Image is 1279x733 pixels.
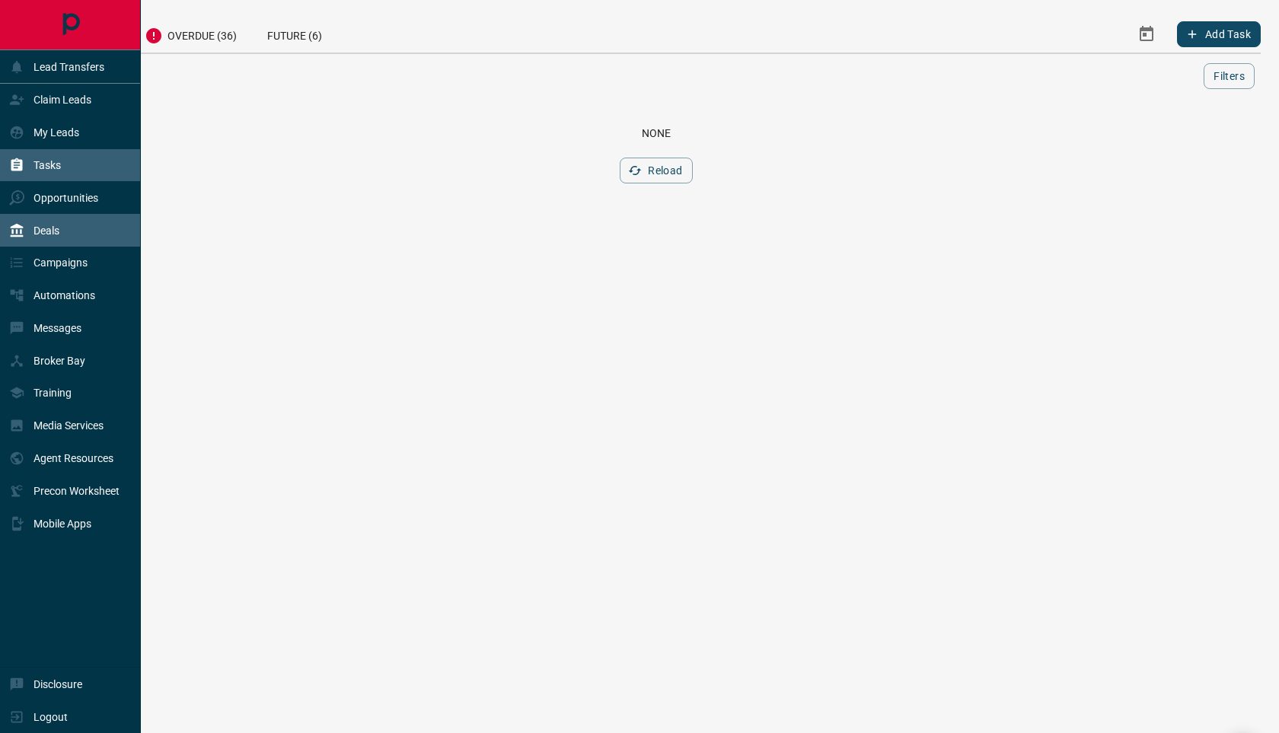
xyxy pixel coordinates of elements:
div: Future (6) [252,15,337,53]
div: None [70,127,1242,139]
button: Reload [620,158,692,183]
button: Select Date Range [1128,16,1165,53]
button: Add Task [1177,21,1261,47]
div: Overdue (36) [129,15,252,53]
button: Filters [1204,63,1255,89]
